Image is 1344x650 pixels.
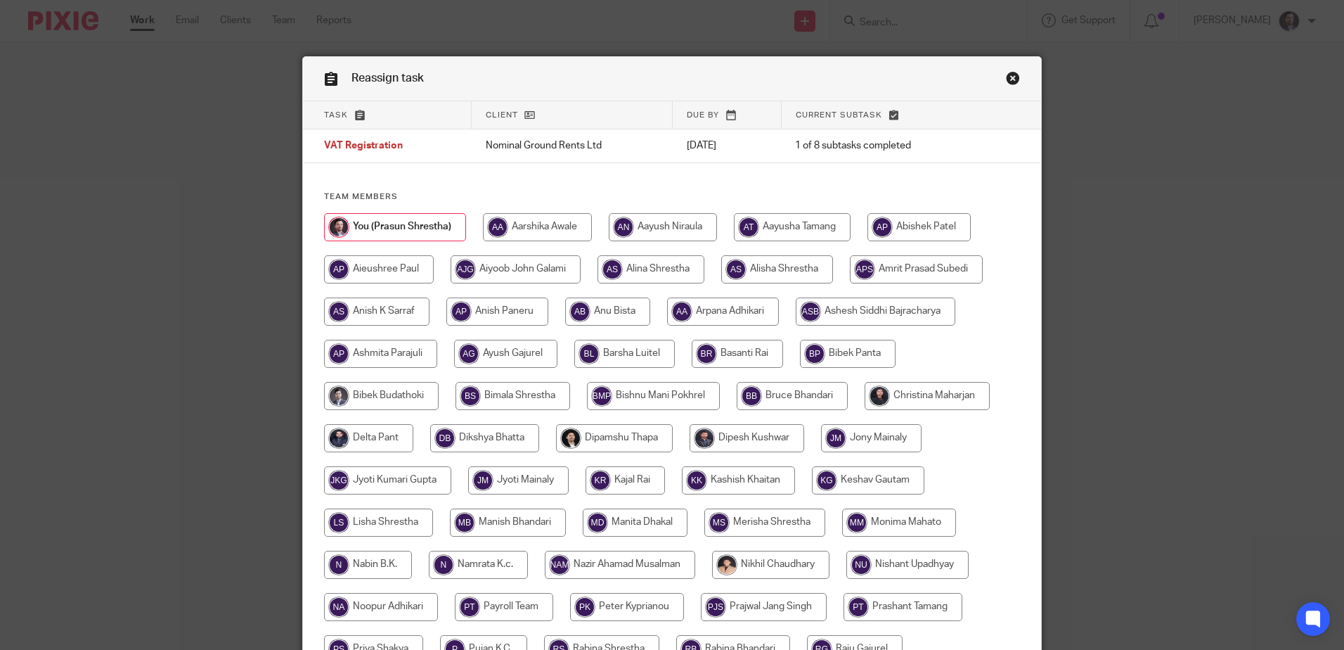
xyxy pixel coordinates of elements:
[351,72,424,84] span: Reassign task
[781,129,982,163] td: 1 of 8 subtasks completed
[1006,71,1020,90] a: Close this dialog window
[486,139,659,153] p: Nominal Ground Rents Ltd
[486,111,518,119] span: Client
[324,111,348,119] span: Task
[324,141,403,151] span: VAT Registration
[796,111,882,119] span: Current subtask
[324,191,1020,203] h4: Team members
[687,139,768,153] p: [DATE]
[687,111,719,119] span: Due by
